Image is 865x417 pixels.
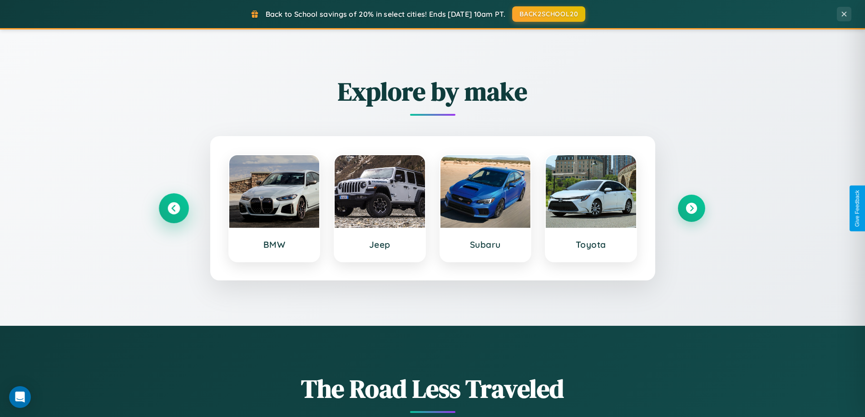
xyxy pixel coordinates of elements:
div: Open Intercom Messenger [9,386,31,408]
h3: BMW [238,239,311,250]
h3: Jeep [344,239,416,250]
h3: Subaru [450,239,522,250]
button: BACK2SCHOOL20 [512,6,585,22]
h2: Explore by make [160,74,705,109]
h1: The Road Less Traveled [160,371,705,406]
div: Give Feedback [854,190,860,227]
span: Back to School savings of 20% in select cities! Ends [DATE] 10am PT. [266,10,505,19]
h3: Toyota [555,239,627,250]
